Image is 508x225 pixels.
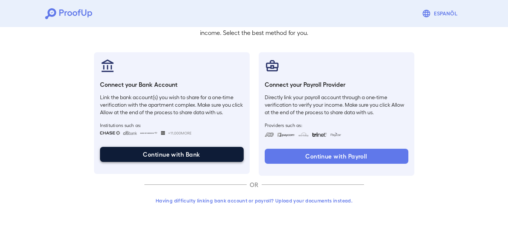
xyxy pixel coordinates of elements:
[171,19,338,37] p: There are multiple ways you can access and upload your income. Select the best method for you.
[312,133,327,137] img: trinet.svg
[265,80,408,89] h6: Connect your Payroll Provider
[100,80,244,89] h6: Connect your Bank Account
[100,58,115,73] img: bankAccount.svg
[144,194,364,207] button: Having difficulty linking bank account or payroll? Upload your documents instead.
[419,6,463,21] button: Espanõl
[265,133,274,137] img: adp.svg
[277,133,295,137] img: paycom.svg
[100,131,120,135] img: chase.svg
[161,131,165,135] img: wellsfargo.svg
[265,149,408,164] button: Continue with Payroll
[330,133,341,137] img: paycon.svg
[247,180,262,189] p: OR
[123,131,137,135] img: citibank.svg
[265,122,408,128] span: Providers such as:
[298,133,309,137] img: workday.svg
[168,130,191,136] span: +11,000 More
[100,94,244,116] p: Link the bank account(s) you wish to share for a one-time verification with the apartment complex...
[140,131,158,135] img: bankOfAmerica.svg
[100,122,244,128] span: Institutions such as:
[100,147,244,162] button: Continue with Bank
[265,94,408,116] p: Directly link your payroll account through a one-time verification to verify your income. Make su...
[265,58,280,73] img: payrollProvider.svg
